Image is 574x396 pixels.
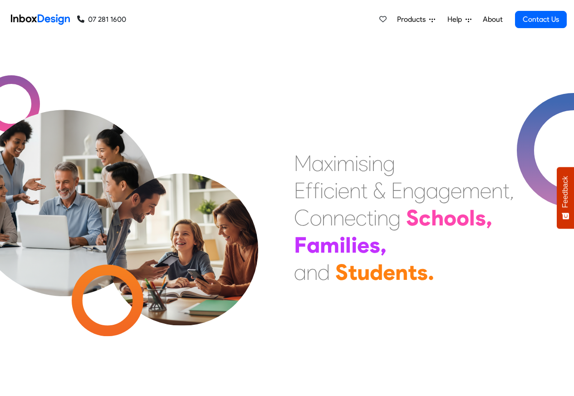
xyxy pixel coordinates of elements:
a: Help [444,10,475,29]
div: s [417,259,428,286]
div: S [406,204,419,231]
div: e [357,231,369,259]
div: S [335,259,348,286]
div: i [334,177,338,204]
div: e [344,204,356,231]
div: x [324,150,333,177]
div: e [383,259,395,286]
div: a [294,259,306,286]
div: , [486,204,492,231]
div: n [322,204,333,231]
div: e [480,177,491,204]
div: n [372,150,383,177]
div: E [391,177,402,204]
span: Products [397,14,429,25]
div: e [338,177,349,204]
a: Products [393,10,439,29]
div: n [402,177,414,204]
div: m [320,231,339,259]
div: M [294,150,312,177]
div: Maximising Efficient & Engagement, Connecting Schools, Families, and Students. [294,150,514,286]
span: Help [447,14,466,25]
div: a [426,177,438,204]
div: t [503,177,510,204]
div: . [428,259,434,286]
div: t [361,177,368,204]
div: n [377,204,388,231]
img: parents_with_child.png [87,136,277,326]
div: o [444,204,456,231]
span: Feedback [561,176,569,208]
div: c [324,177,334,204]
div: i [373,204,377,231]
div: a [307,231,320,259]
div: F [294,231,307,259]
div: n [306,259,318,286]
div: o [456,204,469,231]
div: g [414,177,426,204]
div: f [305,177,313,204]
div: f [313,177,320,204]
div: u [357,259,370,286]
div: i [333,150,337,177]
div: t [348,259,357,286]
div: n [491,177,503,204]
div: n [349,177,361,204]
a: 07 281 1600 [77,14,126,25]
div: o [310,204,322,231]
div: & [373,177,386,204]
div: m [337,150,355,177]
a: Contact Us [515,11,567,28]
div: s [369,231,380,259]
div: n [333,204,344,231]
div: , [510,177,514,204]
div: n [395,259,408,286]
div: , [380,231,387,259]
div: l [469,204,475,231]
button: Feedback - Show survey [557,167,574,229]
div: c [356,204,367,231]
div: a [312,150,324,177]
div: t [367,204,373,231]
div: t [408,259,417,286]
div: E [294,177,305,204]
div: d [318,259,330,286]
div: i [320,177,324,204]
div: g [383,150,395,177]
div: i [339,231,345,259]
div: s [475,204,486,231]
div: d [370,259,383,286]
div: e [451,177,462,204]
div: C [294,204,310,231]
div: s [358,150,368,177]
a: About [480,10,505,29]
div: i [351,231,357,259]
div: i [368,150,372,177]
div: i [355,150,358,177]
div: h [431,204,444,231]
div: g [438,177,451,204]
div: m [462,177,480,204]
div: l [345,231,351,259]
div: g [388,204,401,231]
div: c [419,204,431,231]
